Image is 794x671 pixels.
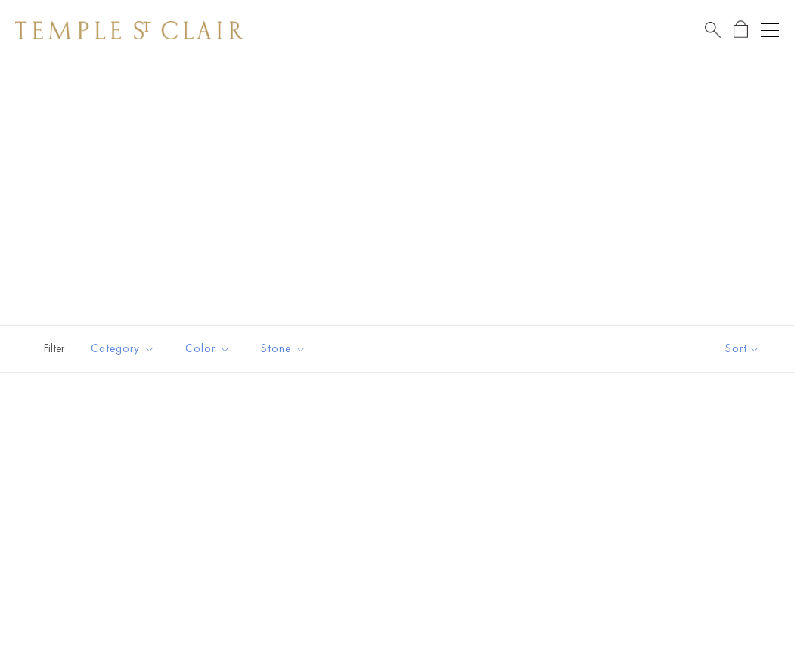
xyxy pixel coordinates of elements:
[79,332,166,366] button: Category
[15,21,243,39] img: Temple St. Clair
[691,326,794,372] button: Show sort by
[83,339,166,358] span: Category
[705,20,721,39] a: Search
[761,21,779,39] button: Open navigation
[174,332,242,366] button: Color
[734,20,748,39] a: Open Shopping Bag
[178,339,242,358] span: Color
[250,332,318,366] button: Stone
[253,339,318,358] span: Stone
